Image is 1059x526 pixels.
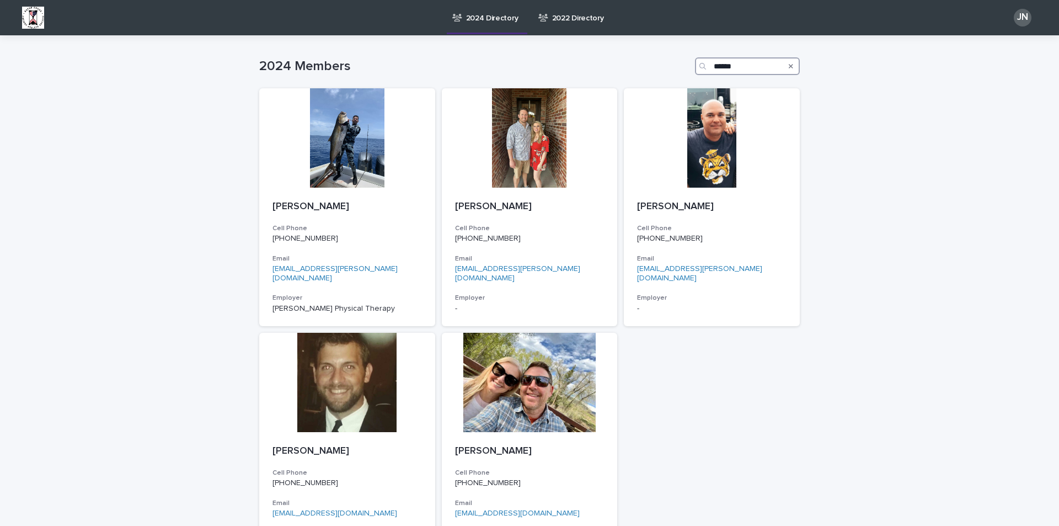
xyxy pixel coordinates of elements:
p: [PERSON_NAME] [272,201,422,213]
a: [PHONE_NUMBER] [272,479,338,487]
a: [PHONE_NUMBER] [272,235,338,242]
p: [PERSON_NAME] [455,445,605,458]
h3: Cell Phone [272,224,422,233]
a: [EMAIL_ADDRESS][PERSON_NAME][DOMAIN_NAME] [455,265,580,282]
h3: Employer [637,294,787,302]
p: - [637,304,787,314]
h3: Email [637,254,787,263]
p: [PERSON_NAME] [272,445,422,458]
h3: Email [272,254,422,263]
p: - [455,304,605,314]
a: [PHONE_NUMBER] [455,479,521,487]
a: [EMAIL_ADDRESS][DOMAIN_NAME] [272,509,397,517]
a: [PERSON_NAME]Cell Phone[PHONE_NUMBER]Email[EMAIL_ADDRESS][PERSON_NAME][DOMAIN_NAME]Employer- [624,88,800,326]
a: [EMAIL_ADDRESS][PERSON_NAME][DOMAIN_NAME] [272,265,398,282]
h1: 2024 Members [259,59,691,75]
h3: Employer [272,294,422,302]
p: [PERSON_NAME] [637,201,787,213]
input: Search [695,57,800,75]
p: [PERSON_NAME] [455,201,605,213]
img: BsxibNoaTPe9uU9VL587 [22,7,44,29]
h3: Cell Phone [455,224,605,233]
h3: Email [455,499,605,508]
h3: Email [272,499,422,508]
h3: Cell Phone [272,469,422,477]
a: [PHONE_NUMBER] [455,235,521,242]
a: [EMAIL_ADDRESS][DOMAIN_NAME] [455,509,580,517]
h3: Cell Phone [637,224,787,233]
a: [PERSON_NAME]Cell Phone[PHONE_NUMBER]Email[EMAIL_ADDRESS][PERSON_NAME][DOMAIN_NAME]Employer- [442,88,618,326]
h3: Email [455,254,605,263]
p: [PERSON_NAME] Physical Therapy [272,304,422,314]
a: [EMAIL_ADDRESS][PERSON_NAME][DOMAIN_NAME] [637,265,762,282]
a: [PERSON_NAME]Cell Phone[PHONE_NUMBER]Email[EMAIL_ADDRESS][PERSON_NAME][DOMAIN_NAME]Employer[PERSO... [259,88,435,326]
div: JN [1014,9,1031,26]
h3: Employer [455,294,605,302]
a: [PHONE_NUMBER] [637,235,703,242]
h3: Cell Phone [455,469,605,477]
